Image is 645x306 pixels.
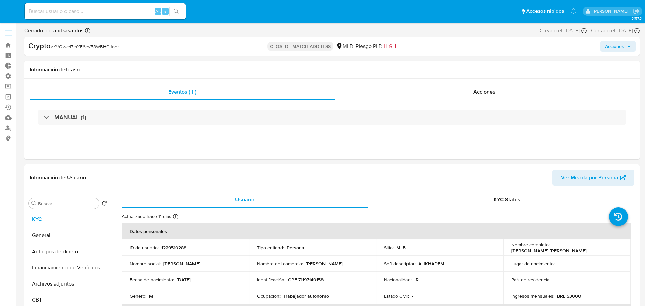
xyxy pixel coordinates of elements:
b: andrasantos [52,27,84,34]
p: Persona [287,245,304,251]
button: Buscar [31,201,37,206]
p: M [149,293,153,299]
p: Género : [130,293,146,299]
span: Ver Mirada por Persona [561,170,618,186]
p: Ingresos mensuales : [511,293,554,299]
span: Eventos ( 1 ) [168,88,196,96]
p: Estado Civil : [384,293,409,299]
span: Acciones [605,41,624,52]
p: MLB [396,245,406,251]
span: - [588,27,590,34]
span: Acciones [473,88,496,96]
button: Ver Mirada por Persona [552,170,634,186]
p: Ocupación : [257,293,281,299]
p: CPF 71197140158 [288,277,324,283]
input: Buscar usuario o caso... [25,7,186,16]
button: Volver al orden por defecto [102,201,107,208]
span: Accesos rápidos [526,8,564,15]
a: Salir [633,8,640,15]
p: Trabajador autonomo [283,293,329,299]
p: Identificación : [257,277,285,283]
p: [DATE] [177,277,191,283]
button: Archivos adjuntos [26,276,110,292]
h3: MANUAL (1) [54,114,86,121]
div: Creado el: [DATE] [540,27,587,34]
p: BRL $3000 [557,293,581,299]
p: IR [414,277,419,283]
span: # KVQwcri7mXF6eV58WBH0Joqr [51,43,119,50]
div: MLB [336,43,353,50]
span: Cerrado por [24,27,84,34]
p: ALIKHADEM [418,261,444,267]
p: - [412,293,413,299]
div: Cerrado el: [DATE] [591,27,640,34]
span: Usuario [235,195,254,203]
b: Crypto [28,40,51,51]
p: CLOSED - MATCH ADDRESS [267,42,333,51]
button: Financiamiento de Vehículos [26,260,110,276]
p: 1229510288 [161,245,186,251]
p: - [557,261,559,267]
p: Fecha de nacimiento : [130,277,174,283]
p: Nombre completo : [511,242,550,248]
p: País de residencia : [511,277,550,283]
span: Riesgo PLD: [356,43,396,50]
div: MANUAL (1) [38,110,626,125]
p: Tipo entidad : [257,245,284,251]
p: Sitio : [384,245,394,251]
h1: Información de Usuario [30,174,86,181]
p: Lugar de nacimiento : [511,261,555,267]
span: s [164,8,166,14]
p: - [553,277,554,283]
span: Alt [155,8,161,14]
p: [PERSON_NAME] [PERSON_NAME] [511,248,587,254]
p: Soft descriptor : [384,261,416,267]
p: [PERSON_NAME] [163,261,200,267]
input: Buscar [38,201,96,207]
p: Actualizado hace 11 días [122,213,171,220]
a: Notificaciones [571,8,576,14]
p: [PERSON_NAME] [306,261,343,267]
p: Nacionalidad : [384,277,412,283]
p: ID de usuario : [130,245,159,251]
p: Nombre del comercio : [257,261,303,267]
h1: Información del caso [30,66,634,73]
p: Nombre social : [130,261,161,267]
span: KYC Status [493,195,520,203]
button: search-icon [169,7,183,16]
button: Anticipos de dinero [26,244,110,260]
span: HIGH [384,42,396,50]
button: Acciones [600,41,636,52]
p: nicolas.tyrkiel@mercadolibre.com [593,8,631,14]
button: KYC [26,211,110,227]
button: General [26,227,110,244]
th: Datos personales [122,223,631,239]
